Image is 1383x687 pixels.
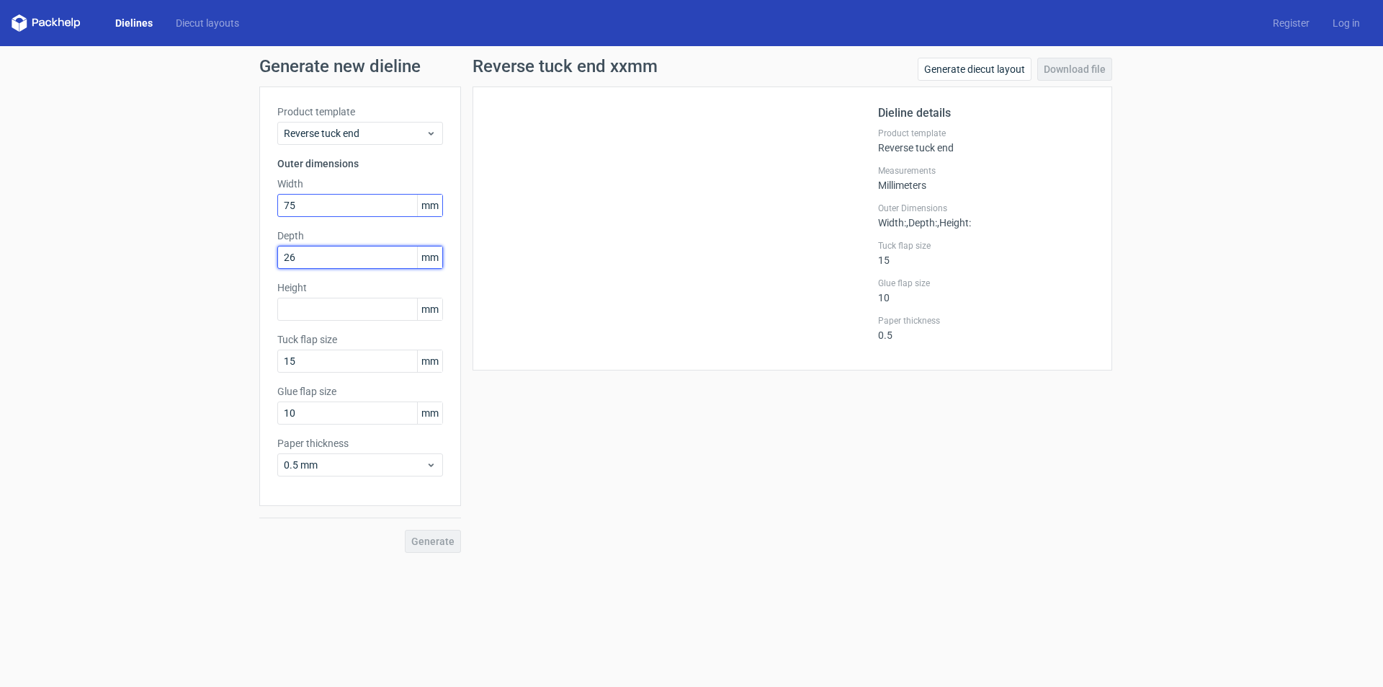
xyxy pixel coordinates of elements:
[417,195,442,216] span: mm
[918,58,1031,81] a: Generate diecut layout
[277,177,443,191] label: Width
[277,384,443,399] label: Glue flap size
[417,247,442,268] span: mm
[164,16,251,30] a: Diecut layouts
[878,240,1094,252] label: Tuck flap size
[878,315,1094,341] div: 0.5
[878,240,1094,266] div: 15
[878,128,1094,139] label: Product template
[878,203,1094,214] label: Outer Dimensions
[1321,16,1371,30] a: Log in
[417,402,442,424] span: mm
[417,350,442,372] span: mm
[259,58,1124,75] h1: Generate new dieline
[417,298,442,320] span: mm
[878,278,1094,289] label: Glue flap size
[277,280,443,295] label: Height
[284,126,426,141] span: Reverse tuck end
[906,217,937,229] span: , Depth :
[878,105,1094,122] h2: Dieline details
[277,332,443,347] label: Tuck flap size
[277,436,443,451] label: Paper thickness
[878,165,1094,191] div: Millimeters
[277,229,443,243] label: Depth
[104,16,164,30] a: Dielines
[277,105,443,119] label: Product template
[1261,16,1321,30] a: Register
[878,315,1094,327] label: Paper thickness
[878,165,1094,177] label: Measurements
[284,458,426,472] span: 0.5 mm
[878,217,906,229] span: Width :
[277,156,443,171] h3: Outer dimensions
[473,58,658,75] h1: Reverse tuck end xxmm
[937,217,971,229] span: , Height :
[878,128,1094,154] div: Reverse tuck end
[878,278,1094,303] div: 10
